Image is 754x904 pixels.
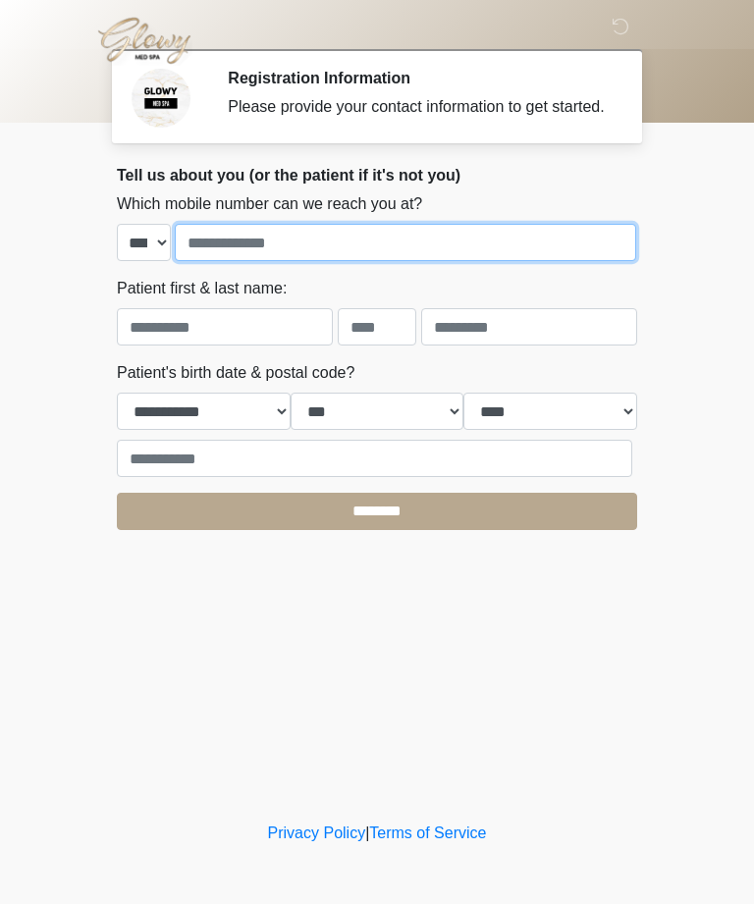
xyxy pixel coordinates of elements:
a: | [365,824,369,841]
label: Patient's birth date & postal code? [117,361,354,385]
img: Agent Avatar [132,69,190,128]
div: Please provide your contact information to get started. [228,95,608,119]
img: Glowy Med Spa Logo [97,15,192,66]
label: Which mobile number can we reach you at? [117,192,422,216]
h2: Tell us about you (or the patient if it's not you) [117,166,637,185]
a: Terms of Service [369,824,486,841]
a: Privacy Policy [268,824,366,841]
label: Patient first & last name: [117,277,287,300]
